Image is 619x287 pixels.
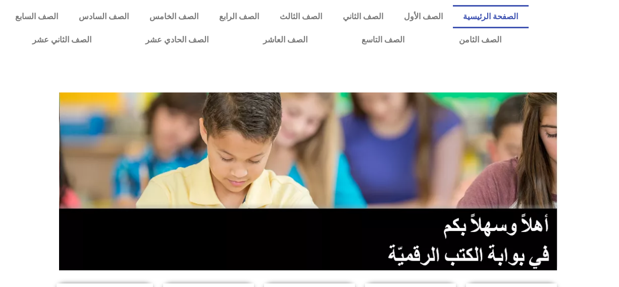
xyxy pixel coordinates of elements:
[236,28,335,52] a: الصف العاشر
[69,5,139,28] a: الصف السادس
[269,5,332,28] a: الصف الثالث
[5,5,69,28] a: الصف السابع
[209,5,270,28] a: الصف الرابع
[335,28,432,52] a: الصف التاسع
[5,28,119,52] a: الصف الثاني عشر
[432,28,529,52] a: الصف الثامن
[393,5,453,28] a: الصف الأول
[332,5,393,28] a: الصف الثاني
[139,5,209,28] a: الصف الخامس
[119,28,236,52] a: الصف الحادي عشر
[453,5,529,28] a: الصفحة الرئيسية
